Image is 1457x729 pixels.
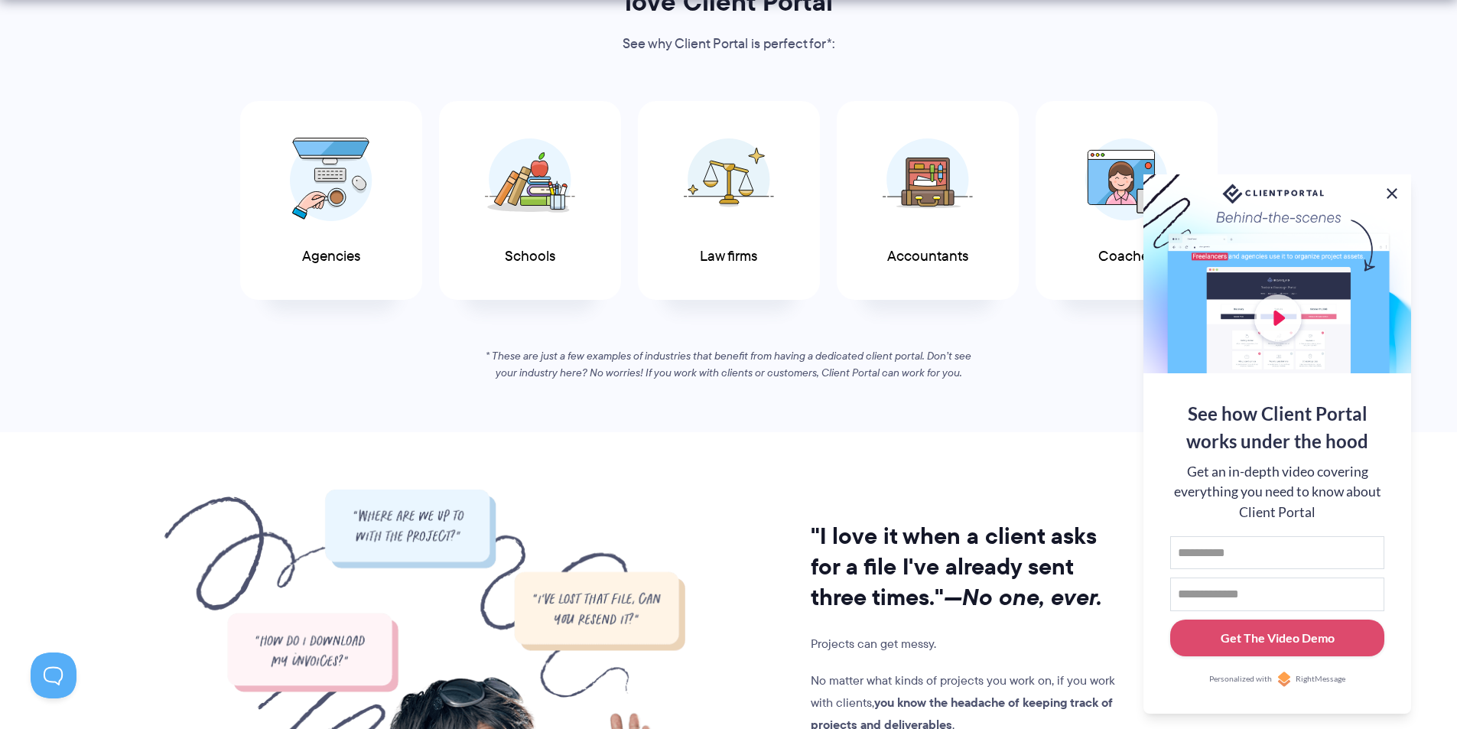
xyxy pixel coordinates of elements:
[811,521,1121,613] h2: "I love it when a client asks for a file I've already sent three times."
[1277,672,1292,687] img: Personalized with RightMessage
[486,348,971,380] em: * These are just a few examples of industries that benefit from having a dedicated client portal....
[700,249,757,265] span: Law firms
[1296,673,1345,685] span: RightMessage
[1221,629,1335,647] div: Get The Video Demo
[1170,462,1384,522] div: Get an in-depth video covering everything you need to know about Client Portal
[302,249,360,265] span: Agencies
[944,580,1102,614] i: —No one, ever.
[887,249,968,265] span: Accountants
[439,101,621,301] a: Schools
[811,633,1121,655] p: Projects can get messy.
[1209,673,1272,685] span: Personalized with
[532,33,926,56] p: See why Client Portal is perfect for*:
[1170,672,1384,687] a: Personalized withRightMessage
[638,101,820,301] a: Law firms
[505,249,555,265] span: Schools
[1170,620,1384,657] button: Get The Video Demo
[1036,101,1218,301] a: Coaches
[1098,249,1155,265] span: Coaches
[1170,400,1384,455] div: See how Client Portal works under the hood
[31,653,76,698] iframe: Toggle Customer Support
[240,101,422,301] a: Agencies
[837,101,1019,301] a: Accountants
